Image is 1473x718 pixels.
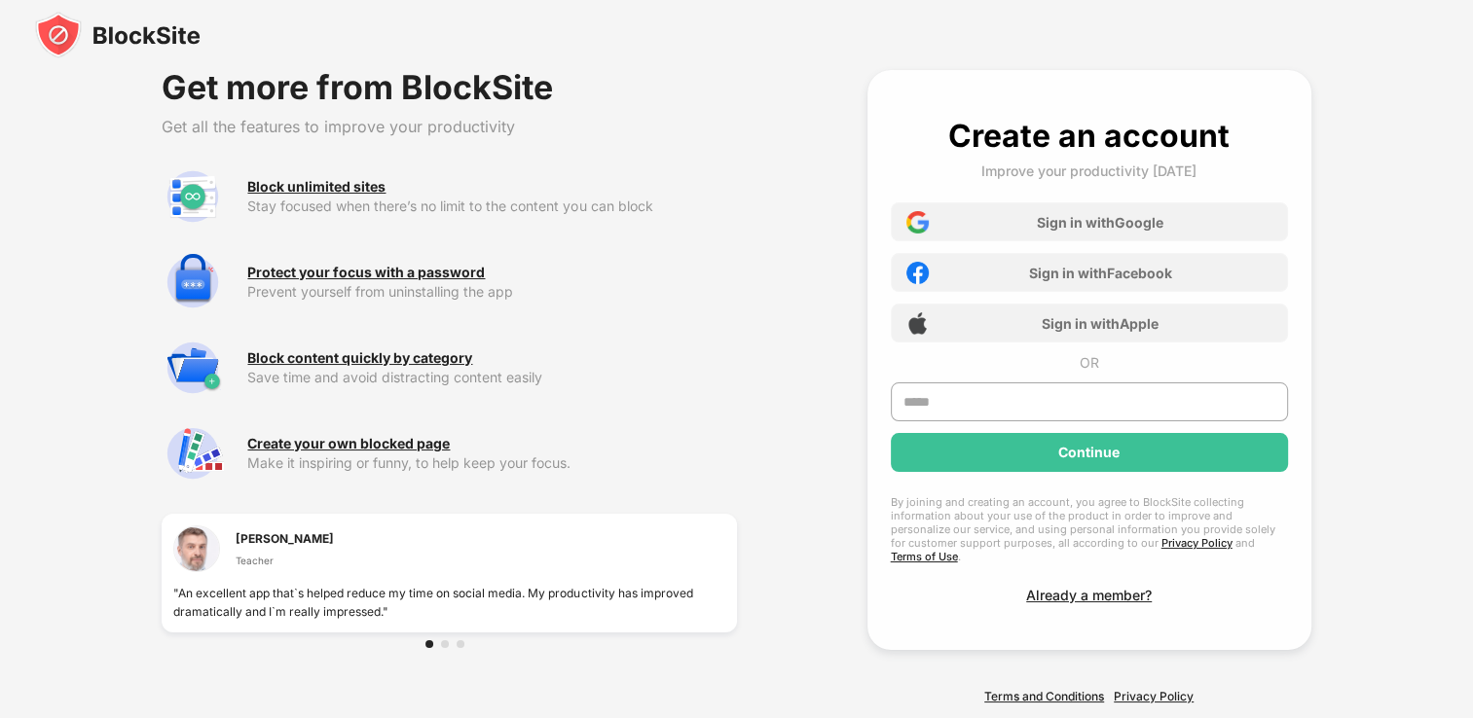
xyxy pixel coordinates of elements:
div: Create an account [948,117,1230,155]
img: facebook-icon.png [906,262,929,284]
div: Block content quickly by category [247,350,472,366]
a: Privacy Policy [1114,689,1194,703]
div: By joining and creating an account, you agree to BlockSite collecting information about your use ... [891,495,1288,563]
div: Save time and avoid distracting content easily [247,370,736,385]
a: Privacy Policy [1161,536,1233,550]
div: Sign in with Apple [1042,315,1159,332]
div: Create your own blocked page [247,436,450,451]
div: Continue [1058,445,1120,460]
img: premium-customize-block-page.svg [162,422,224,485]
img: apple-icon.png [906,312,929,335]
img: premium-password-protection.svg [162,251,224,313]
a: Terms of Use [891,550,958,563]
div: Get more from BlockSite [162,70,736,105]
div: Improve your productivity [DATE] [981,162,1197,179]
div: Stay focused when there’s no limit to the content you can block [247,198,736,214]
div: Sign in with Google [1037,214,1163,231]
div: [PERSON_NAME] [236,529,334,548]
div: Teacher [236,553,334,568]
div: Block unlimited sites [247,179,386,195]
div: Get all the features to improve your productivity [162,117,736,136]
div: Protect your focus with a password [247,265,485,280]
div: Already a member? [1026,587,1152,603]
div: Make it inspiring or funny, to help keep your focus. [247,455,736,471]
img: blocksite-icon-black.svg [35,12,201,58]
a: Terms and Conditions [984,689,1104,703]
img: testimonial-1.jpg [173,525,220,572]
div: OR [1080,354,1099,371]
img: google-icon.png [906,211,929,233]
img: premium-category.svg [162,337,224,399]
div: "An excellent app that`s helped reduce my time on social media. My productivity has improved dram... [173,584,724,621]
div: Sign in with Facebook [1029,265,1172,281]
div: Prevent yourself from uninstalling the app [247,284,736,300]
img: premium-unlimited-blocklist.svg [162,165,224,228]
